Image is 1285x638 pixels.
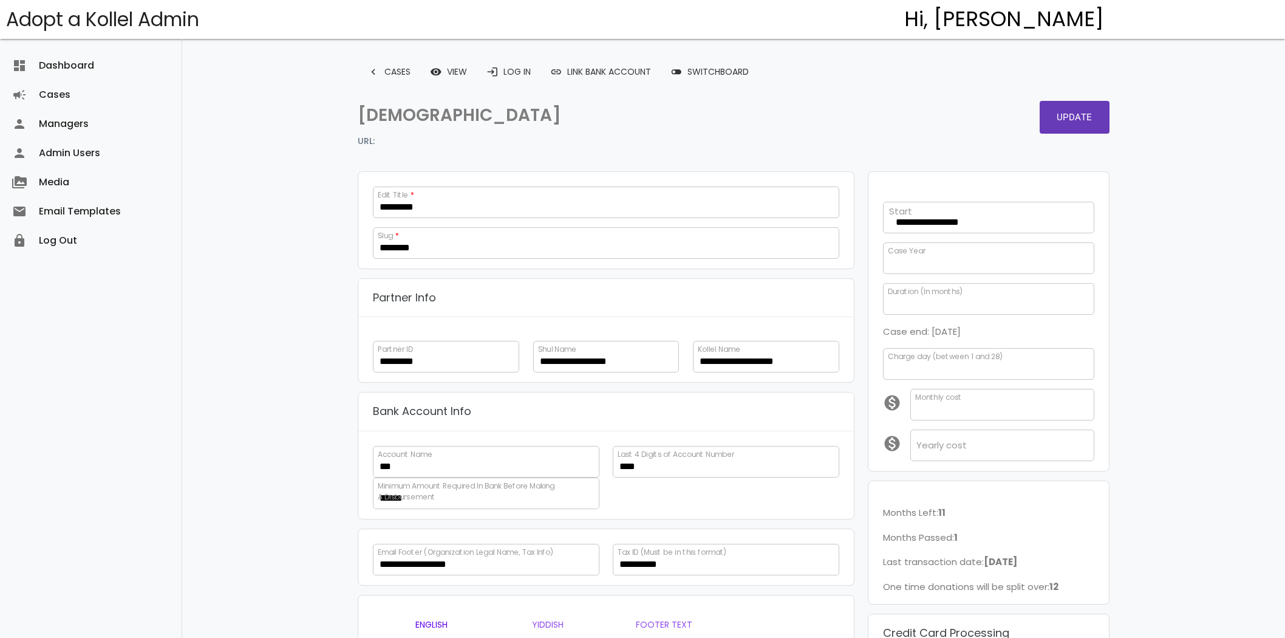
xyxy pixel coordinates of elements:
i: perm_media [12,168,27,197]
i: dashboard [12,51,27,80]
span: link [550,61,562,83]
i: login [486,61,499,83]
i: monetization_on [883,394,910,412]
a: keyboard_arrow_leftCases [358,61,420,83]
span: toggle_off [670,61,683,83]
a: loginLog In [477,61,540,83]
b: [DATE] [984,555,1017,568]
p: Months Passed: [883,530,1094,546]
a: remove_red_eyeView [420,61,477,83]
i: person [12,109,27,139]
a: Link Bank Account [540,61,661,83]
i: campaign [12,80,27,109]
p: [DEMOGRAPHIC_DATA] [358,101,727,130]
b: 12 [1049,580,1058,593]
a: toggle_offSwitchboard [661,61,758,83]
b: 1 [954,531,958,544]
p: Case end: [DATE] [883,324,1094,340]
b: 11 [938,506,946,519]
strong: URL: [358,134,375,149]
i: email [12,197,27,226]
h4: Hi, [PERSON_NAME] [904,8,1104,31]
p: Months Left: [883,505,1094,521]
p: Bank Account Info [373,402,471,421]
p: Partner Info [373,289,436,307]
i: person [12,139,27,168]
p: Last transaction date: [883,554,1094,570]
i: remove_red_eye [430,61,442,83]
i: keyboard_arrow_left [367,61,380,83]
i: lock [12,226,27,255]
p: One time donations will be split over: [883,579,1094,595]
button: Update [1040,101,1109,134]
i: monetization_on [883,434,910,453]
